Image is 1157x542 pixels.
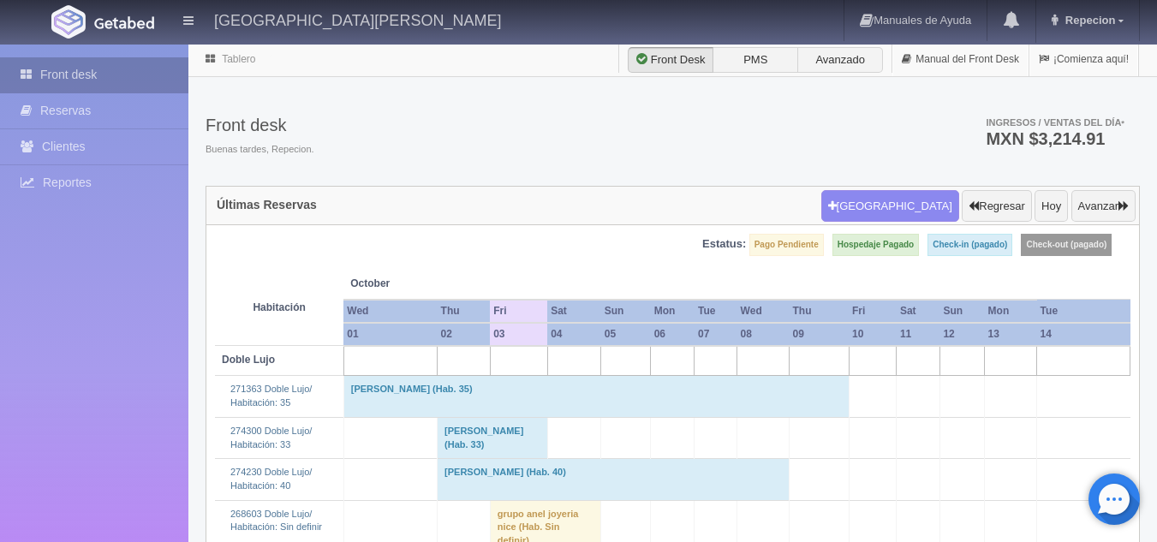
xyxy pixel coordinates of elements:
button: Avanzar [1071,190,1136,223]
th: Thu [438,300,491,323]
th: Mon [985,300,1037,323]
td: [PERSON_NAME] (Hab. 40) [438,459,790,500]
span: Ingresos / Ventas del día [986,117,1124,128]
th: 03 [490,323,547,346]
span: Buenas tardes, Repecion. [206,143,314,157]
a: 274230 Doble Lujo/Habitación: 40 [230,467,312,491]
h4: [GEOGRAPHIC_DATA][PERSON_NAME] [214,9,501,30]
a: 271363 Doble Lujo/Habitación: 35 [230,384,312,408]
a: 274300 Doble Lujo/Habitación: 33 [230,426,312,450]
th: Tue [695,300,737,323]
th: 13 [985,323,1037,346]
th: 09 [790,323,850,346]
th: 08 [737,323,790,346]
th: Sat [547,300,601,323]
button: [GEOGRAPHIC_DATA] [821,190,959,223]
th: Sun [601,300,651,323]
th: Tue [1037,300,1130,323]
label: Hospedaje Pagado [832,234,919,256]
th: Fri [490,300,547,323]
label: Pago Pendiente [749,234,824,256]
label: PMS [713,47,798,73]
label: Check-out (pagado) [1021,234,1112,256]
button: Regresar [962,190,1031,223]
th: 02 [438,323,491,346]
th: Sat [897,300,940,323]
label: Estatus: [702,236,746,253]
th: Fri [849,300,897,323]
th: 14 [1037,323,1130,346]
img: Getabed [51,5,86,39]
td: [PERSON_NAME] (Hab. 35) [343,376,849,417]
b: Doble Lujo [222,354,275,366]
a: Manual del Front Desk [892,43,1029,76]
h3: MXN $3,214.91 [986,130,1124,147]
th: 07 [695,323,737,346]
td: [PERSON_NAME] (Hab. 33) [438,417,548,458]
label: Check-in (pagado) [927,234,1012,256]
label: Avanzado [797,47,883,73]
th: 06 [651,323,695,346]
th: 04 [547,323,601,346]
button: Hoy [1035,190,1068,223]
h4: Últimas Reservas [217,199,317,211]
a: 268603 Doble Lujo/Habitación: Sin definir [230,509,322,533]
span: October [350,277,483,291]
th: 01 [343,323,437,346]
h3: Front desk [206,116,314,134]
label: Front Desk [628,47,713,73]
strong: Habitación [253,301,305,313]
th: 11 [897,323,940,346]
th: Thu [790,300,850,323]
th: Wed [343,300,437,323]
th: 05 [601,323,651,346]
th: 10 [849,323,897,346]
th: Wed [737,300,790,323]
a: Tablero [222,53,255,65]
span: Repecion [1061,14,1116,27]
img: Getabed [94,16,154,29]
th: Mon [651,300,695,323]
a: ¡Comienza aquí! [1029,43,1138,76]
th: Sun [939,300,984,323]
th: 12 [939,323,984,346]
